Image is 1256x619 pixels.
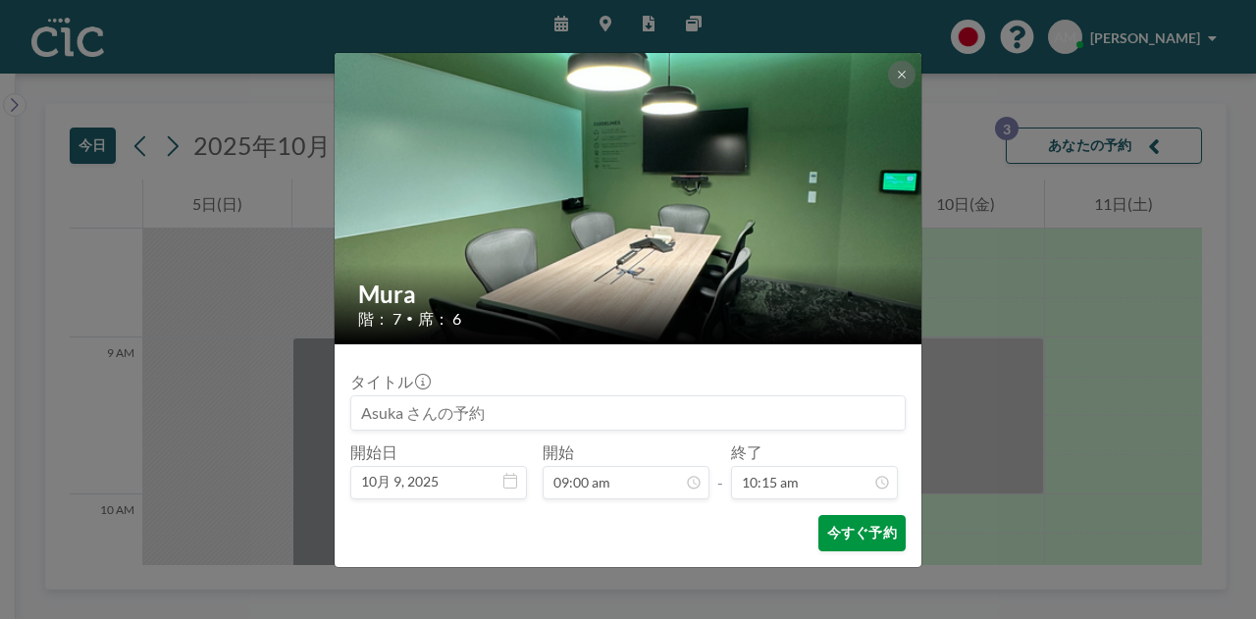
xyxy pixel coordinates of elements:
[351,396,905,430] input: Asuka さんの予約
[350,372,429,391] label: タイトル
[543,442,574,462] label: 開始
[350,442,397,462] label: 開始日
[818,515,906,551] button: 今すぐ予約
[418,309,461,329] span: 席： 6
[358,280,900,309] h2: Mura
[358,309,401,329] span: 階： 7
[731,442,762,462] label: 終了
[406,311,413,326] span: •
[717,449,723,492] span: -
